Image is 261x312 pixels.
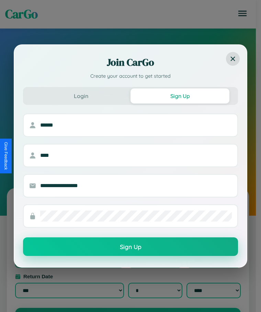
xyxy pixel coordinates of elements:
[130,88,229,104] button: Sign Up
[23,73,238,80] p: Create your account to get started
[3,142,8,170] div: Give Feedback
[23,237,238,256] button: Sign Up
[32,88,130,104] button: Login
[23,55,238,69] h2: Join CarGo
